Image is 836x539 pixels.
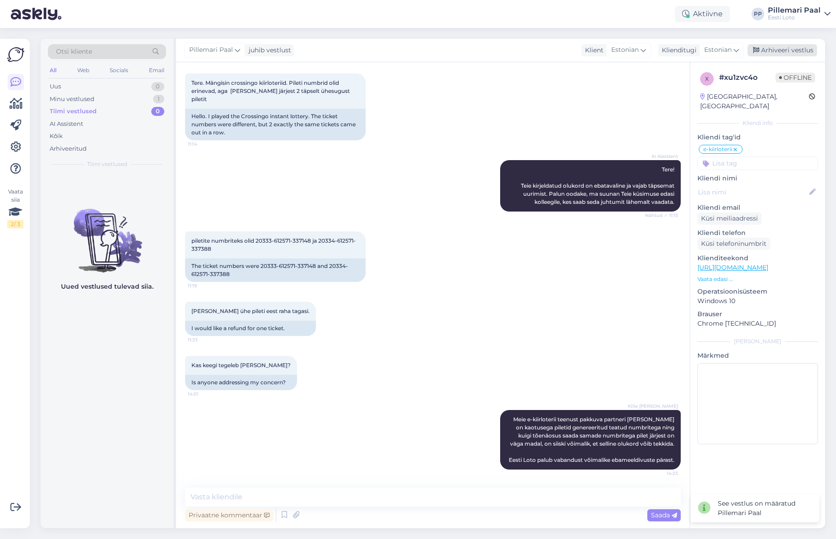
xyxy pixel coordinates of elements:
[675,6,730,22] div: Aktiivne
[189,45,233,55] span: Pillemari Paal
[697,309,818,319] p: Brauser
[697,337,818,346] div: [PERSON_NAME]
[768,7,821,14] div: Pillemari Paal
[7,46,24,63] img: Askly Logo
[700,92,809,111] div: [GEOGRAPHIC_DATA], [GEOGRAPHIC_DATA]
[75,64,91,76] div: Web
[151,107,164,116] div: 0
[188,336,222,343] span: 11:33
[697,275,818,283] p: Vaata edasi ...
[611,45,639,55] span: Estonian
[776,73,815,83] span: Offline
[697,253,818,263] p: Klienditeekond
[50,95,94,104] div: Minu vestlused
[509,416,676,463] span: Meie e-kiirloterii teenust pakkuva partneri [PERSON_NAME] on kaotusega piletid genereeritud teatu...
[50,107,97,116] div: Tiimi vestlused
[191,237,356,252] span: piletite numbriteks olid 20333-612571-337148 ja 20334-612571-337388
[644,153,678,160] span: AI Assistent
[185,321,316,336] div: I would like a refund for one ticket.
[697,174,818,183] p: Kliendi nimi
[50,144,87,153] div: Arhiveeritud
[188,282,222,289] span: 11:19
[697,157,818,170] input: Lisa tag
[697,263,768,272] a: [URL][DOMAIN_NAME]
[697,228,818,238] p: Kliendi telefon
[7,220,23,228] div: 2 / 3
[191,362,291,369] span: Kas keegi tegeleb [PERSON_NAME]?
[644,212,678,219] span: Nähtud ✓ 11:15
[185,509,273,521] div: Privaatne kommentaar
[658,46,697,55] div: Klienditugi
[185,375,297,390] div: Is anyone addressing my concern?
[697,287,818,296] p: Operatsioonisüsteem
[748,44,817,56] div: Arhiveeri vestlus
[768,14,821,21] div: Eesti Loto
[188,141,222,147] span: 11:14
[703,147,732,152] span: e-kiirloterii
[697,238,770,250] div: Küsi telefoninumbrit
[56,47,92,56] span: Otsi kliente
[50,120,83,129] div: AI Assistent
[191,79,351,102] span: Tere. Mängisin crossingo kiirloteriid. Pileti numbrid olid erinevad, aga [PERSON_NAME] järjest 2 ...
[752,8,764,20] div: PP
[704,45,732,55] span: Estonian
[87,160,127,168] span: Tiimi vestlused
[153,95,164,104] div: 1
[108,64,130,76] div: Socials
[644,470,678,477] span: 14:23
[7,188,23,228] div: Vaata siia
[521,166,676,205] span: Tere! Teie kirjeldatud olukord on ebatavaline ja vajab täpsemat uurimist. Palun oodake, ma suunan...
[61,282,153,291] p: Uued vestlused tulevad siia.
[697,351,818,360] p: Märkmed
[651,511,677,519] span: Saada
[697,319,818,328] p: Chrome [TECHNICAL_ID]
[697,203,818,212] p: Kliendi email
[50,132,63,141] div: Kõik
[705,75,709,82] span: x
[697,119,818,127] div: Kliendi info
[718,499,812,518] div: See vestlus on määratud Pillemari Paal
[719,72,776,83] div: # xu1zvc4o
[768,7,831,21] a: Pillemari PaalEesti Loto
[48,64,58,76] div: All
[697,296,818,306] p: Windows 10
[41,193,173,274] img: No chats
[698,187,808,197] input: Lisa nimi
[245,46,291,55] div: juhib vestlust
[185,109,366,140] div: Hello. I played the Crossingo instant lottery. The ticket numbers were different, but 2 exactly t...
[151,82,164,91] div: 0
[185,258,366,282] div: The ticket numbers were 20333-612571-337148 and 20334-612571-337388
[50,82,61,91] div: Uus
[697,212,762,225] div: Küsi meiliaadressi
[628,403,678,410] span: Kille [PERSON_NAME]
[147,64,166,76] div: Email
[581,46,604,55] div: Klient
[697,133,818,142] p: Kliendi tag'id
[191,308,310,314] span: [PERSON_NAME] ühe pileti eest raha tagasi.
[188,391,222,397] span: 14:01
